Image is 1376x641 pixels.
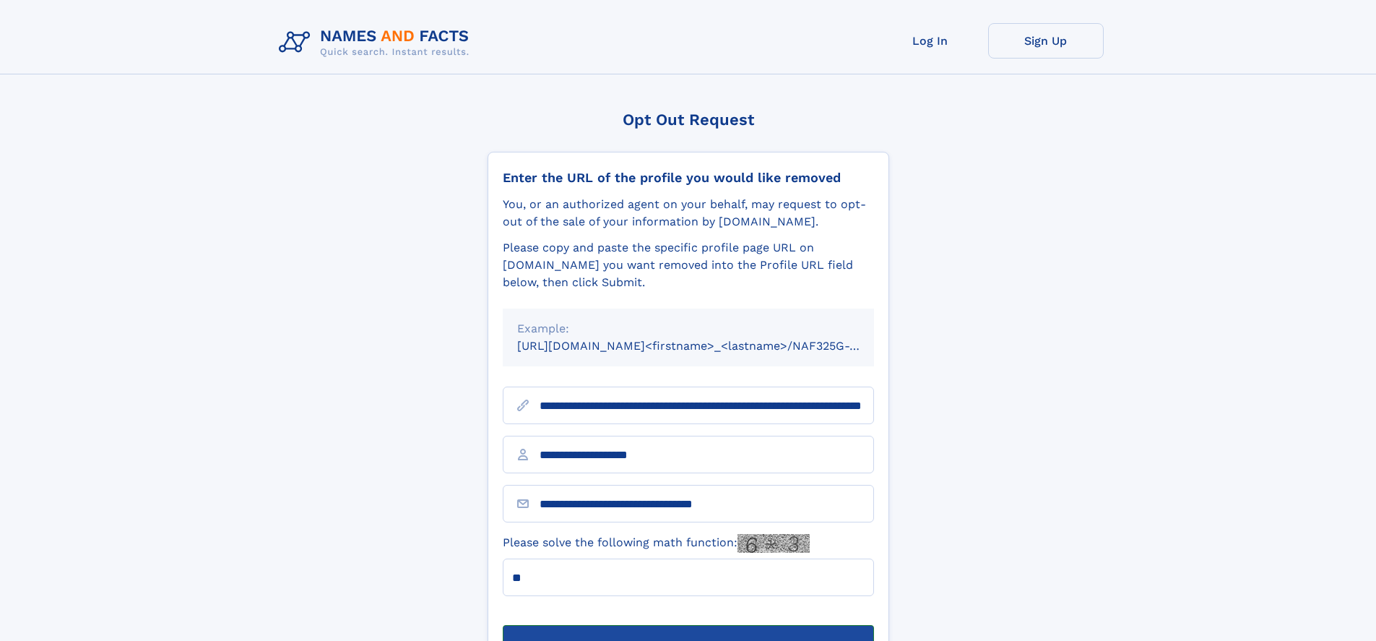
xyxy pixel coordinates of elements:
div: You, or an authorized agent on your behalf, may request to opt-out of the sale of your informatio... [503,196,874,231]
div: Example: [517,320,860,337]
div: Enter the URL of the profile you would like removed [503,170,874,186]
a: Sign Up [988,23,1104,59]
a: Log In [873,23,988,59]
img: Logo Names and Facts [273,23,481,62]
div: Please copy and paste the specific profile page URL on [DOMAIN_NAME] you want removed into the Pr... [503,239,874,291]
small: [URL][DOMAIN_NAME]<firstname>_<lastname>/NAF325G-xxxxxxxx [517,339,901,353]
div: Opt Out Request [488,111,889,129]
label: Please solve the following math function: [503,534,810,553]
